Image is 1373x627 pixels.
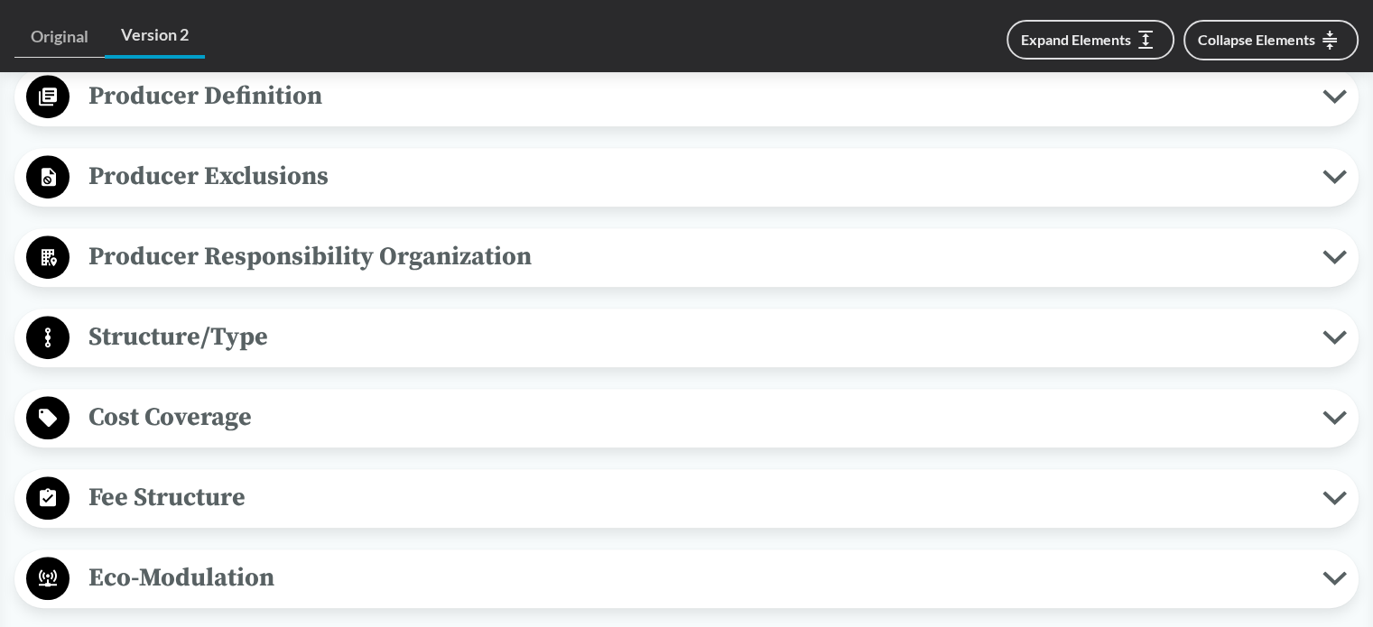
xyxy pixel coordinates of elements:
button: Structure/Type [21,315,1352,361]
button: Eco-Modulation [21,556,1352,602]
span: Fee Structure [70,477,1322,518]
button: Producer Exclusions [21,154,1352,200]
button: Producer Responsibility Organization [21,235,1352,281]
span: Producer Responsibility Organization [70,236,1322,277]
span: Eco-Modulation [70,558,1322,598]
a: Version 2 [105,14,205,59]
button: Fee Structure [21,475,1352,521]
button: Collapse Elements [1183,20,1359,60]
a: Original [14,16,105,58]
button: Expand Elements [1007,20,1174,60]
span: Producer Exclusions [70,156,1322,197]
button: Producer Definition [21,74,1352,120]
span: Structure/Type [70,317,1322,357]
span: Producer Definition [70,76,1322,116]
span: Cost Coverage [70,397,1322,438]
button: Cost Coverage [21,395,1352,441]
